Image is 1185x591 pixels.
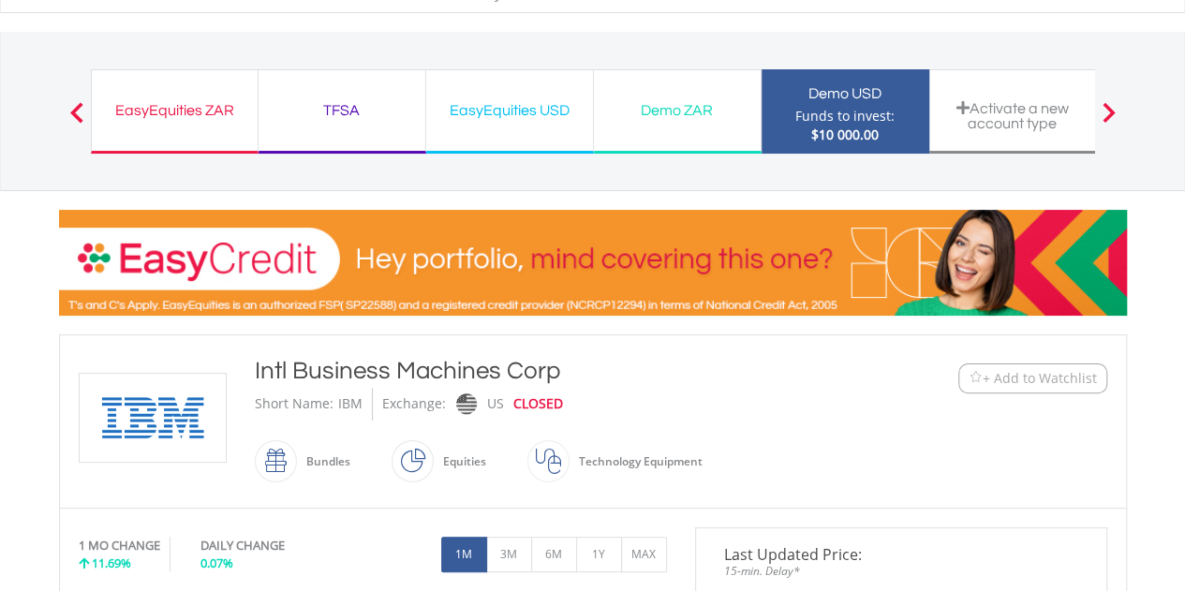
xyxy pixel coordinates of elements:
[255,388,333,421] div: Short Name:
[82,374,223,462] img: EQU.US.IBM.png
[795,107,895,126] div: Funds to invest:
[710,547,1092,562] span: Last Updated Price:
[270,97,414,124] div: TFSA
[255,354,843,388] div: Intl Business Machines Corp
[983,369,1097,388] span: + Add to Watchlist
[437,97,582,124] div: EasyEquities USD
[382,388,446,421] div: Exchange:
[200,537,348,554] div: DAILY CHANGE
[811,126,879,143] span: $10 000.00
[338,388,363,421] div: IBM
[513,388,563,421] div: CLOSED
[434,439,486,484] div: Equities
[103,97,246,124] div: EasyEquities ZAR
[79,537,160,554] div: 1 MO CHANGE
[297,439,350,484] div: Bundles
[486,537,532,572] button: 3M
[773,81,918,107] div: Demo USD
[487,388,504,421] div: US
[958,363,1107,393] button: Watchlist + Add to Watchlist
[710,562,1092,580] span: 15-min. Delay*
[941,100,1085,131] div: Activate a new account type
[969,371,983,385] img: Watchlist
[605,97,749,124] div: Demo ZAR
[441,537,487,572] button: 1M
[570,439,703,484] div: Technology Equipment
[621,537,667,572] button: MAX
[59,210,1127,316] img: EasyCredit Promotion Banner
[92,554,131,571] span: 11.69%
[576,537,622,572] button: 1Y
[200,554,233,571] span: 0.07%
[531,537,577,572] button: 6M
[455,393,476,415] img: nasdaq.png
